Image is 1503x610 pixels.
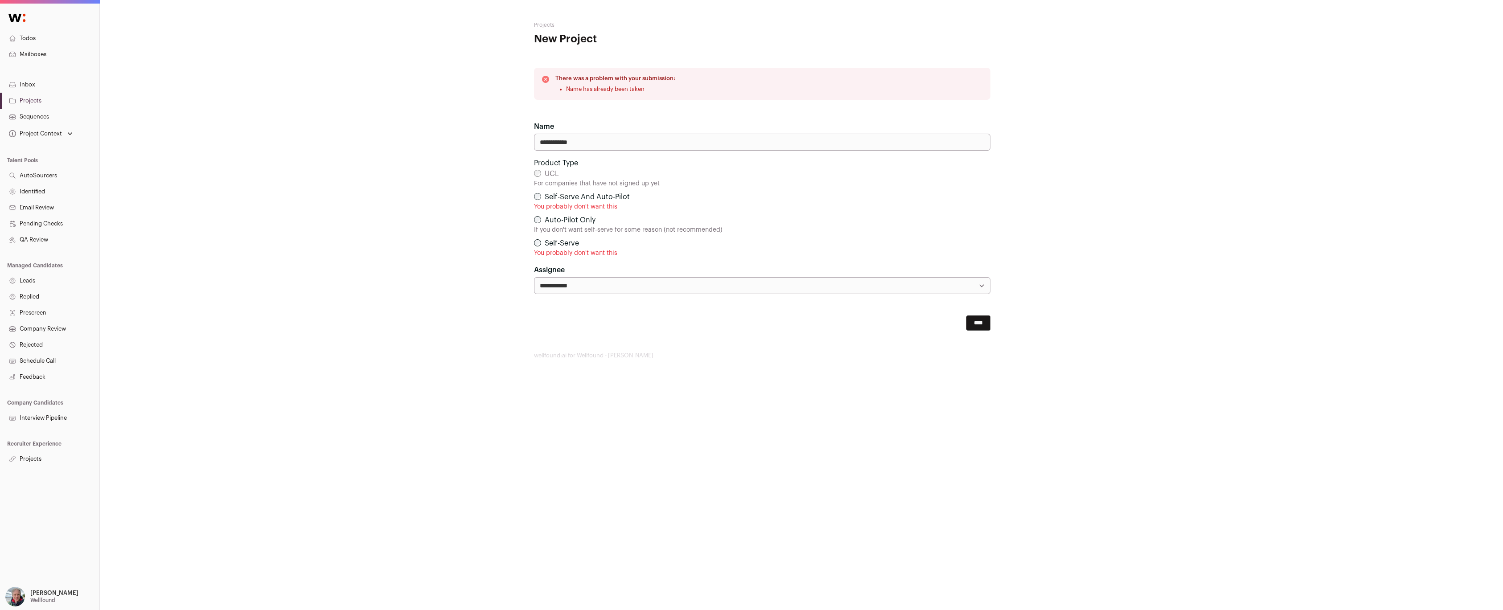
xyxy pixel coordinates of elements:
p: [PERSON_NAME] [30,590,78,597]
div: Project Context [7,130,62,137]
label: UCL [545,170,559,177]
p: Wellfound [30,597,55,604]
p: You probably don't want this [534,202,990,211]
h3: Product Type [534,158,990,168]
footer: wellfound:ai for Wellfound - [PERSON_NAME] [534,352,1069,359]
p: If you don't want self-serve for some reason (not recommended) [534,225,990,234]
label: Assignee [534,265,565,275]
p: You probably don't want this [534,249,990,258]
img: 14022209-medium_jpg [5,587,25,606]
li: Name has already been taken [566,86,675,93]
label: Name [534,121,554,132]
label: Self-Serve And Auto-Pilot [545,193,630,201]
h3: There was a problem with your submission: [555,75,675,82]
button: Open dropdown [4,587,80,606]
button: Open dropdown [7,127,74,140]
p: For companies that have not signed up yet [534,179,990,188]
img: Wellfound [4,9,30,27]
label: Self-Serve [545,240,579,247]
label: Auto-Pilot Only [545,217,595,224]
h2: Projects [534,21,712,29]
h1: New Project [534,32,712,46]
